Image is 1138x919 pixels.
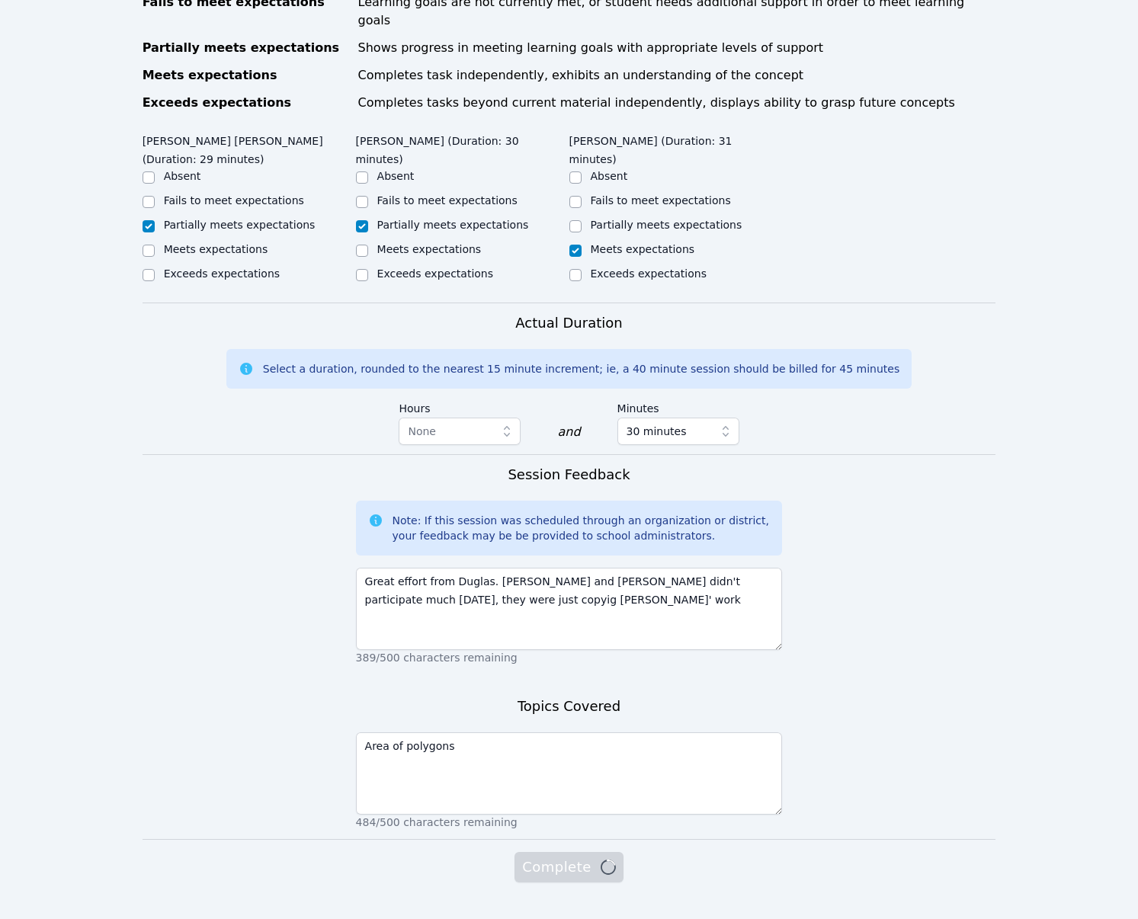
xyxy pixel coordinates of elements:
h3: Session Feedback [508,464,630,485]
label: Fails to meet expectations [377,194,518,207]
textarea: Great effort from Duglas. [PERSON_NAME] and [PERSON_NAME] didn't participate much [DATE], they we... [356,568,783,650]
span: None [408,425,436,437]
label: Absent [591,170,628,182]
legend: [PERSON_NAME] [PERSON_NAME] (Duration: 29 minutes) [143,127,356,168]
label: Meets expectations [164,243,268,255]
legend: [PERSON_NAME] (Duration: 31 minutes) [569,127,783,168]
label: Absent [377,170,415,182]
legend: [PERSON_NAME] (Duration: 30 minutes) [356,127,569,168]
span: Complete [522,857,615,878]
div: Partially meets expectations [143,39,349,57]
span: 30 minutes [627,422,687,440]
div: Meets expectations [143,66,349,85]
div: Shows progress in meeting learning goals with appropriate levels of support [358,39,996,57]
label: Partially meets expectations [164,219,316,231]
label: Absent [164,170,201,182]
textarea: Area of polygons [356,732,783,815]
label: Exceeds expectations [164,267,280,280]
div: Completes task independently, exhibits an understanding of the concept [358,66,996,85]
h3: Topics Covered [518,696,620,717]
label: Partially meets expectations [377,219,529,231]
button: None [399,418,521,445]
label: Meets expectations [591,243,695,255]
div: and [557,423,580,441]
label: Hours [399,395,521,418]
p: 484/500 characters remaining [356,815,783,830]
label: Partially meets expectations [591,219,742,231]
label: Exceeds expectations [377,267,493,280]
button: Complete [515,852,623,882]
button: 30 minutes [617,418,739,445]
label: Fails to meet expectations [164,194,304,207]
p: 389/500 characters remaining [356,650,783,665]
div: Note: If this session was scheduled through an organization or district, your feedback may be be ... [393,513,771,543]
label: Exceeds expectations [591,267,707,280]
div: Select a duration, rounded to the nearest 15 minute increment; ie, a 40 minute session should be ... [263,361,899,376]
label: Meets expectations [377,243,482,255]
div: Exceeds expectations [143,94,349,112]
div: Completes tasks beyond current material independently, displays ability to grasp future concepts [358,94,996,112]
label: Minutes [617,395,739,418]
h3: Actual Duration [515,312,622,334]
label: Fails to meet expectations [591,194,731,207]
